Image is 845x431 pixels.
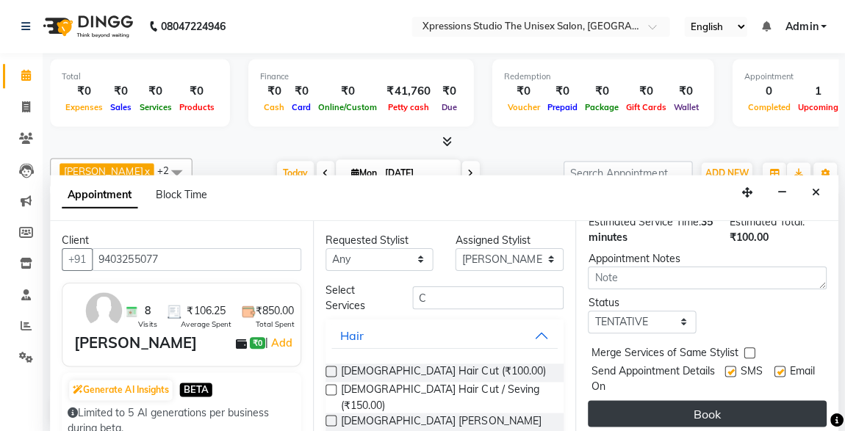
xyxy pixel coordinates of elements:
span: Admin [785,19,817,35]
span: ₹106.25 [188,303,226,318]
div: Client [63,232,302,247]
div: ₹0 [436,83,462,100]
span: SMS [740,363,762,394]
div: Hair [341,326,364,344]
span: Mon [348,167,381,178]
span: Visits [140,318,158,329]
span: Products [176,102,219,112]
span: Appointment [63,181,139,208]
span: ₹100.00 [729,230,768,243]
div: Finance [261,70,462,83]
span: 8 [145,303,151,318]
div: [PERSON_NAME] [76,331,198,353]
div: Assigned Stylist [456,232,564,247]
span: Online/Custom [315,102,381,112]
span: 35 minutes [588,214,712,243]
div: ₹0 [289,83,315,100]
span: Due [438,102,461,112]
div: Select Services [315,282,402,313]
span: Prepaid [544,102,581,112]
input: 2025-09-01 [381,162,455,184]
span: Today [278,161,314,184]
span: Block Time [157,187,208,200]
div: 1 [794,83,841,100]
span: ADD NEW [705,167,748,178]
div: ₹0 [315,83,381,100]
span: [PERSON_NAME] [65,164,144,176]
span: Merge Services of Same Stylist [591,344,738,363]
span: | [266,333,295,350]
span: Upcoming [794,102,841,112]
span: Petty cash [385,102,434,112]
div: ₹0 [137,83,176,100]
a: Add [269,333,295,350]
span: Total Spent [256,318,295,329]
div: ₹0 [63,83,108,100]
span: ₹850.00 [256,303,295,318]
span: Expenses [63,102,108,112]
span: +2 [158,164,181,175]
span: Average Spent [182,318,232,329]
span: Sales [108,102,137,112]
span: Email [789,363,814,394]
span: Estimated Service Time: [588,214,700,228]
input: Search by service name [413,286,564,308]
span: BETA [181,382,213,396]
span: Send Appointment Details On [591,363,719,394]
button: Hair [332,322,558,348]
input: Search Appointment [564,161,692,184]
button: Close [805,181,826,203]
div: ₹0 [504,83,544,100]
span: Cash [261,102,289,112]
div: ₹0 [176,83,219,100]
button: ADD NEW [701,162,752,183]
span: Package [581,102,622,112]
span: [DEMOGRAPHIC_DATA] Hair Cut / Seving (₹150.00) [342,381,553,412]
button: Book [588,399,826,426]
div: ₹0 [108,83,137,100]
input: Search by Name/Mobile/Email/Code [93,247,302,270]
span: Services [137,102,176,112]
img: logo [37,6,138,47]
span: ₹0 [251,336,266,348]
span: Wallet [669,102,702,112]
div: ₹0 [261,83,289,100]
img: avatar [84,289,126,331]
span: Voucher [504,102,544,112]
div: ₹41,760 [381,83,436,100]
b: 08047224946 [162,6,226,47]
span: Gift Cards [622,102,669,112]
div: Requested Stylist [326,232,434,247]
div: Status [588,294,696,310]
div: Total [63,70,219,83]
span: Completed [744,102,794,112]
button: Generate AI Insights [71,379,173,399]
a: x [144,164,151,176]
button: +91 [63,247,94,270]
div: Redemption [504,70,702,83]
div: ₹0 [669,83,702,100]
div: ₹0 [581,83,622,100]
span: [DEMOGRAPHIC_DATA] Hair Cut (₹100.00) [342,363,546,381]
div: Appointment Notes [588,250,826,266]
div: 0 [744,83,794,100]
div: ₹0 [544,83,581,100]
div: ₹0 [622,83,669,100]
span: Estimated Total: [729,214,804,228]
span: Card [289,102,315,112]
